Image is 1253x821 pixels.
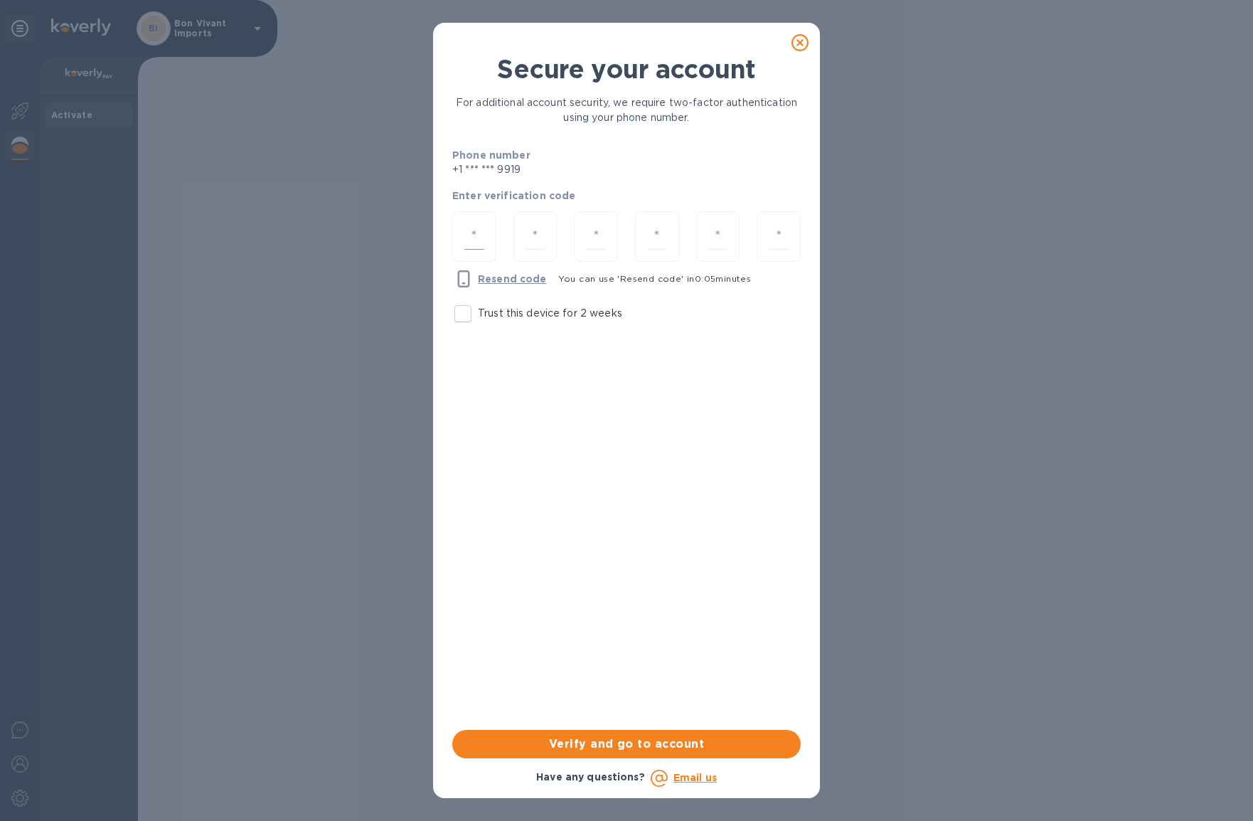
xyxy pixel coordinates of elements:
span: Verify and go to account [464,736,789,753]
h1: Secure your account [452,54,801,84]
p: For additional account security, we require two-factor authentication using your phone number. [452,95,801,125]
p: Enter verification code [452,189,801,203]
u: Resend code [478,273,547,285]
span: You can use 'Resend code' in 0 : 05 minutes [558,273,752,284]
b: Have any questions? [536,771,645,783]
button: Verify and go to account [452,730,801,758]
b: Phone number [452,149,530,161]
a: Email us [673,772,717,783]
p: Trust this device for 2 weeks [478,306,622,321]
